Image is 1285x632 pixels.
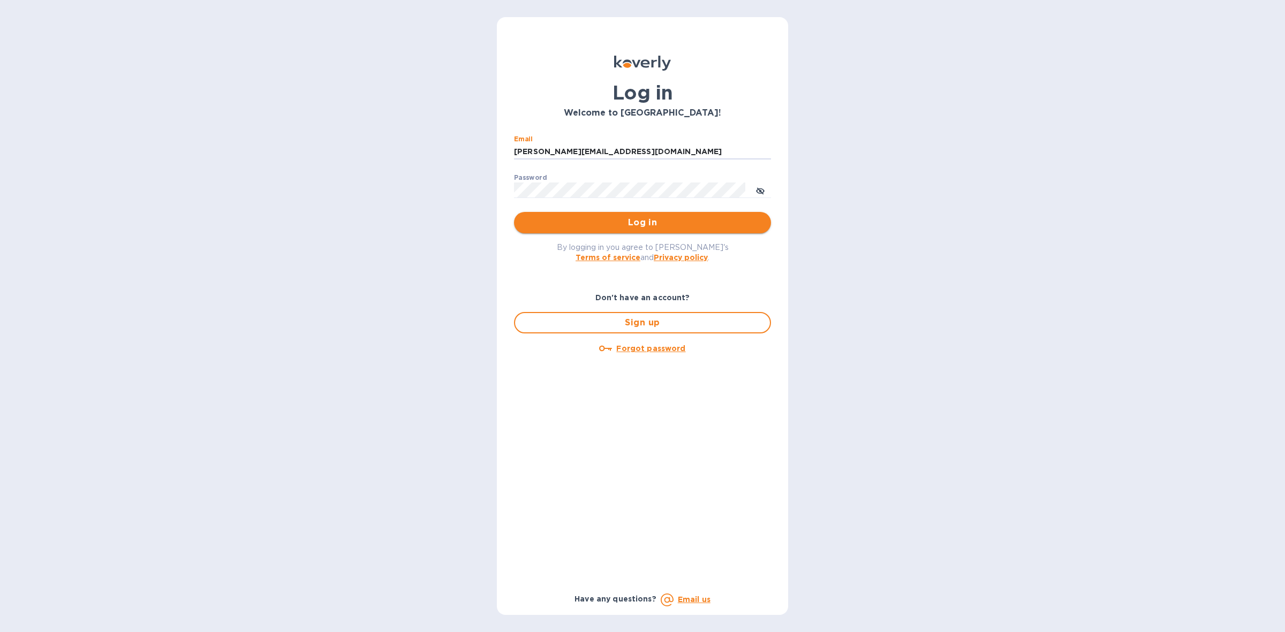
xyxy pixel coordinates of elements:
[514,108,771,118] h3: Welcome to [GEOGRAPHIC_DATA]!
[614,56,671,71] img: Koverly
[514,144,771,160] input: Enter email address
[514,136,533,142] label: Email
[576,253,640,262] a: Terms of service
[616,344,685,353] u: Forgot password
[654,253,708,262] a: Privacy policy
[514,212,771,233] button: Log in
[514,312,771,333] button: Sign up
[595,293,690,302] b: Don't have an account?
[524,316,761,329] span: Sign up
[514,81,771,104] h1: Log in
[575,595,656,603] b: Have any questions?
[678,595,710,604] a: Email us
[557,243,729,262] span: By logging in you agree to [PERSON_NAME]'s and .
[523,216,762,229] span: Log in
[750,179,771,201] button: toggle password visibility
[514,174,547,181] label: Password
